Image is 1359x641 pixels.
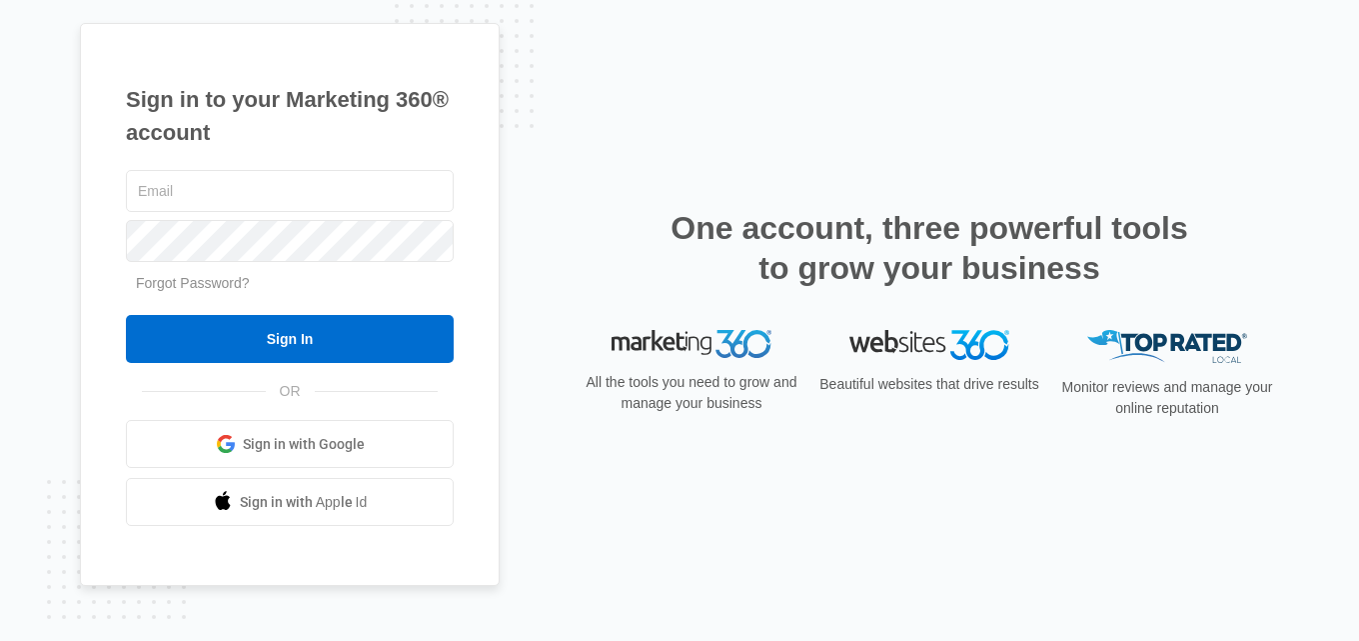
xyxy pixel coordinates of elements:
[126,478,454,526] a: Sign in with Apple Id
[136,275,250,291] a: Forgot Password?
[240,492,368,513] span: Sign in with Apple Id
[266,381,315,402] span: OR
[126,83,454,149] h1: Sign in to your Marketing 360® account
[612,330,771,358] img: Marketing 360
[243,434,365,455] span: Sign in with Google
[1055,377,1279,419] p: Monitor reviews and manage your online reputation
[126,170,454,212] input: Email
[126,420,454,468] a: Sign in with Google
[817,374,1041,395] p: Beautiful websites that drive results
[849,330,1009,359] img: Websites 360
[665,208,1194,288] h2: One account, three powerful tools to grow your business
[1087,330,1247,363] img: Top Rated Local
[580,372,803,414] p: All the tools you need to grow and manage your business
[126,315,454,363] input: Sign In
